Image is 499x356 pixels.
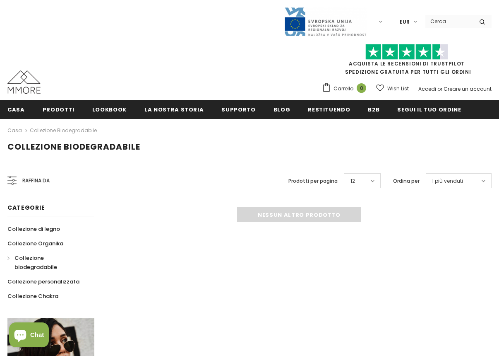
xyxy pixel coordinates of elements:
[393,177,420,185] label: Ordina per
[376,81,409,96] a: Wish List
[7,222,60,236] a: Collezione di legno
[308,100,350,119] a: Restituendo
[7,106,25,114] span: Casa
[7,240,63,247] span: Collezione Organika
[322,82,370,95] a: Carrello 0
[92,100,127,119] a: Lookbook
[308,106,350,114] span: Restituendo
[365,44,448,60] img: Fidati di Pilot Stars
[43,106,74,114] span: Prodotti
[400,18,410,26] span: EUR
[7,225,60,233] span: Collezione di legno
[273,100,290,119] a: Blog
[418,85,436,92] a: Accedi
[7,203,45,212] span: Categorie
[444,85,492,92] a: Creare un account
[288,177,338,185] label: Prodotti per pagina
[7,70,41,94] img: Casi MMORE
[92,106,127,114] span: Lookbook
[7,292,58,300] span: Collezione Chakra
[7,289,58,303] a: Collezione Chakra
[432,177,463,185] span: I più venduti
[349,60,465,67] a: Acquista le recensioni di TrustPilot
[368,100,379,119] a: B2B
[144,100,204,119] a: La nostra storia
[43,100,74,119] a: Prodotti
[368,106,379,114] span: B2B
[397,106,461,114] span: Segui il tuo ordine
[7,100,25,119] a: Casa
[387,85,409,93] span: Wish List
[322,48,492,75] span: SPEDIZIONE GRATUITA PER TUTTI GLI ORDINI
[7,322,51,349] inbox-online-store-chat: Shopify online store chat
[437,85,442,92] span: or
[273,106,290,114] span: Blog
[7,251,85,274] a: Collezione biodegradabile
[7,236,63,251] a: Collezione Organika
[14,254,57,271] span: Collezione biodegradabile
[221,106,255,114] span: supporto
[30,127,97,134] a: Collezione biodegradabile
[425,15,473,27] input: Search Site
[7,141,140,153] span: Collezione biodegradabile
[7,274,79,289] a: Collezione personalizzata
[7,278,79,286] span: Collezione personalizzata
[221,100,255,119] a: supporto
[357,83,366,93] span: 0
[7,126,22,136] a: Casa
[144,106,204,114] span: La nostra storia
[22,176,50,185] span: Raffina da
[284,18,367,25] a: Javni Razpis
[333,85,353,93] span: Carrello
[350,177,355,185] span: 12
[284,7,367,37] img: Javni Razpis
[397,100,461,119] a: Segui il tuo ordine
